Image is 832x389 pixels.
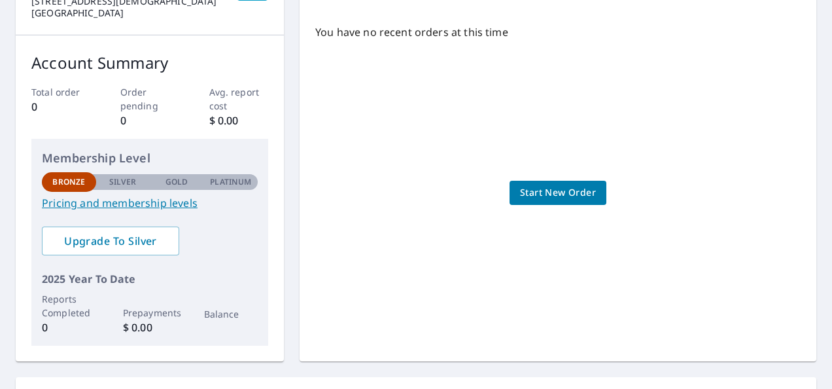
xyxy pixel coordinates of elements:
p: Prepayments [123,306,177,320]
a: Start New Order [510,181,606,205]
p: Order pending [120,85,180,113]
a: Pricing and membership levels [42,195,258,211]
p: Gold [165,176,188,188]
p: You have no recent orders at this time [315,24,801,40]
p: Total order [31,85,91,99]
p: 0 [42,320,96,335]
span: Start New Order [520,185,596,201]
p: Reports Completed [42,292,96,320]
span: Upgrade To Silver [52,234,169,248]
p: Balance [204,307,258,321]
p: Account Summary [31,51,268,75]
a: Upgrade To Silver [42,227,179,255]
p: Avg. report cost [209,85,269,113]
p: Silver [109,176,137,188]
p: $ 0.00 [209,113,269,128]
p: 0 [120,113,180,128]
p: 0 [31,99,91,115]
p: Bronze [52,176,85,188]
p: Platinum [210,176,251,188]
p: Membership Level [42,149,258,167]
p: 2025 Year To Date [42,271,258,287]
p: [GEOGRAPHIC_DATA] [31,7,226,19]
p: $ 0.00 [123,320,177,335]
